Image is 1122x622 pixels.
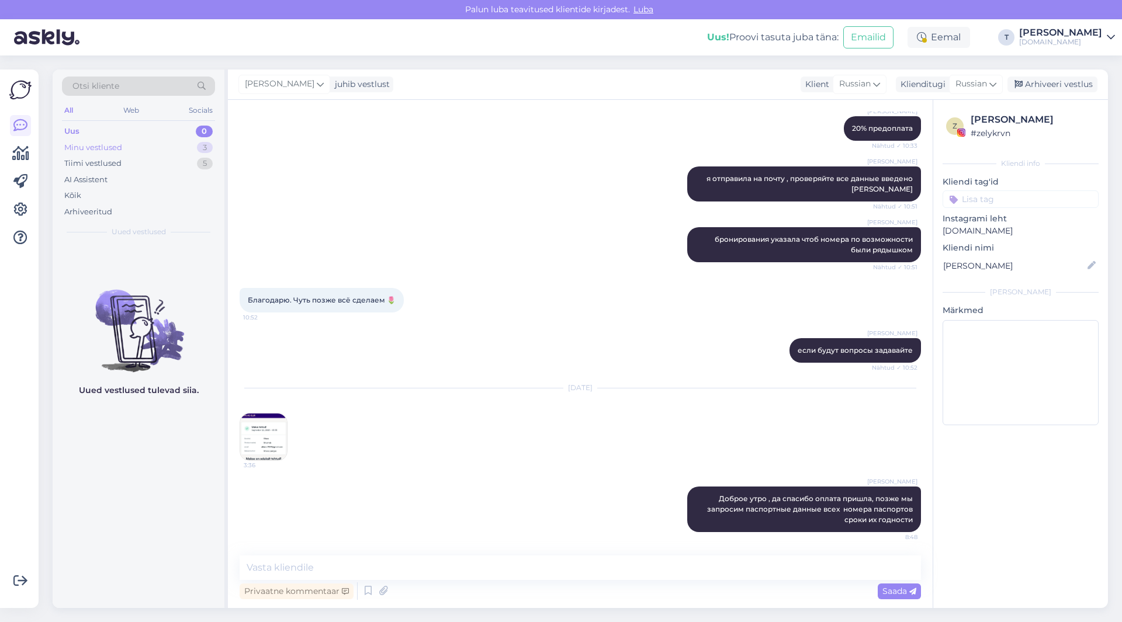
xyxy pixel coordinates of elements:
[896,78,946,91] div: Klienditugi
[872,363,917,372] span: Nähtud ✓ 10:52
[630,4,657,15] span: Luba
[62,103,75,118] div: All
[112,227,166,237] span: Uued vestlused
[240,383,921,393] div: [DATE]
[186,103,215,118] div: Socials
[240,413,287,460] img: Attachment
[330,78,390,91] div: juhib vestlust
[197,158,213,169] div: 5
[64,142,122,154] div: Minu vestlused
[707,494,916,524] span: Доброе утро , да спасибо оплата пришла, позже мы запросим паспортные данные всех номера паспортов...
[715,235,915,254] span: бронирования указала чтоб номера по возможности были рядышком
[867,329,917,338] span: [PERSON_NAME]
[1019,28,1115,47] a: [PERSON_NAME][DOMAIN_NAME]
[64,126,79,137] div: Uus
[9,79,32,101] img: Askly Logo
[971,113,1095,127] div: [PERSON_NAME]
[79,384,199,397] p: Uued vestlused tulevad siia.
[244,461,288,470] span: 3:36
[245,78,314,91] span: [PERSON_NAME]
[707,32,729,43] b: Uus!
[64,158,122,169] div: Tiimi vestlused
[867,157,917,166] span: [PERSON_NAME]
[971,127,1095,140] div: # zelykrvn
[843,26,894,48] button: Emailid
[72,80,119,92] span: Otsi kliente
[196,126,213,137] div: 0
[943,304,1099,317] p: Märkmed
[248,296,396,304] span: Благодарю. Чуть позже всё сделаем 🌷
[943,158,1099,169] div: Kliendi info
[707,174,915,193] span: я отправила на почту , проверяйте все данные введено [PERSON_NAME]
[943,213,1099,225] p: Instagrami leht
[240,583,354,599] div: Privaatne kommentaar
[943,225,1099,237] p: [DOMAIN_NAME]
[874,533,917,541] span: 8:48
[867,477,917,486] span: [PERSON_NAME]
[873,202,917,211] span: Nähtud ✓ 10:51
[839,78,871,91] span: Russian
[955,78,987,91] span: Russian
[852,124,913,133] span: 20% предоплата
[1019,28,1102,37] div: [PERSON_NAME]
[882,586,916,596] span: Saada
[121,103,141,118] div: Web
[1019,37,1102,47] div: [DOMAIN_NAME]
[707,30,839,44] div: Proovi tasuta juba täna:
[943,259,1085,272] input: Lisa nimi
[1007,77,1097,92] div: Arhiveeri vestlus
[801,78,829,91] div: Klient
[943,242,1099,254] p: Kliendi nimi
[197,142,213,154] div: 3
[908,27,970,48] div: Eemal
[867,107,917,116] span: [PERSON_NAME]
[798,346,913,355] span: если будут вопросы задавайте
[64,174,108,186] div: AI Assistent
[953,121,957,130] span: z
[943,176,1099,188] p: Kliendi tag'id
[943,287,1099,297] div: [PERSON_NAME]
[872,141,917,150] span: Nähtud ✓ 10:33
[243,313,287,322] span: 10:52
[943,190,1099,208] input: Lisa tag
[873,263,917,272] span: Nähtud ✓ 10:51
[64,190,81,201] div: Kõik
[998,29,1014,46] div: T
[867,218,917,227] span: [PERSON_NAME]
[64,206,112,218] div: Arhiveeritud
[53,269,224,374] img: No chats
